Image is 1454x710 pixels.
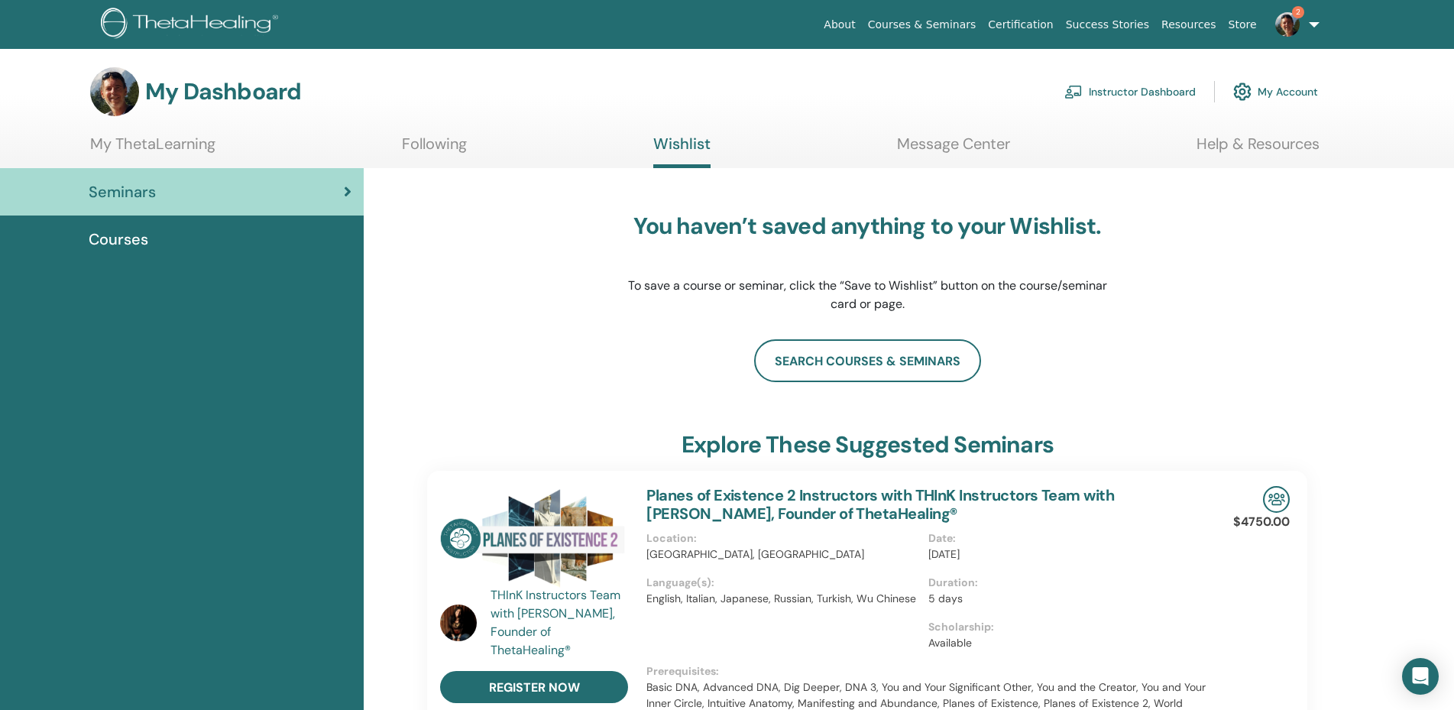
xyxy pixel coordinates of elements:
[1275,12,1300,37] img: default.jpg
[646,575,919,591] p: Language(s) :
[440,486,628,591] img: Planes of Existence 2 Instructors
[1233,75,1318,109] a: My Account
[1222,11,1263,39] a: Store
[1233,79,1252,105] img: cog.svg
[862,11,983,39] a: Courses & Seminars
[1292,6,1304,18] span: 2
[1402,658,1439,695] div: Open Intercom Messenger
[1064,85,1083,99] img: chalkboard-teacher.svg
[101,8,283,42] img: logo.png
[928,530,1201,546] p: Date :
[982,11,1059,39] a: Certification
[897,135,1010,164] a: Message Center
[1263,486,1290,513] img: In-Person Seminar
[145,78,301,105] h3: My Dashboard
[1197,135,1320,164] a: Help & Resources
[90,135,215,164] a: My ThetaLearning
[646,663,1210,679] p: Prerequisites :
[754,339,981,382] a: search courses & seminars
[1233,513,1290,531] p: $4750.00
[627,277,1108,313] p: To save a course or seminar, click the “Save to Wishlist” button on the course/seminar card or page.
[89,180,156,203] span: Seminars
[928,575,1201,591] p: Duration :
[646,591,919,607] p: English, Italian, Japanese, Russian, Turkish, Wu Chinese
[928,635,1201,651] p: Available
[90,67,139,116] img: default.jpg
[489,679,580,695] span: register now
[928,619,1201,635] p: Scholarship :
[928,546,1201,562] p: [DATE]
[1064,75,1196,109] a: Instructor Dashboard
[89,228,148,251] span: Courses
[1155,11,1222,39] a: Resources
[818,11,861,39] a: About
[402,135,467,164] a: Following
[653,135,711,168] a: Wishlist
[627,212,1108,240] h3: You haven’t saved anything to your Wishlist.
[646,546,919,562] p: [GEOGRAPHIC_DATA], [GEOGRAPHIC_DATA]
[928,591,1201,607] p: 5 days
[646,485,1114,524] a: Planes of Existence 2 Instructors with THInK Instructors Team with [PERSON_NAME], Founder of Thet...
[440,605,477,641] img: default.jpg
[646,530,919,546] p: Location :
[1060,11,1155,39] a: Success Stories
[682,431,1054,459] h3: explore these suggested seminars
[491,586,632,660] a: THInK Instructors Team with [PERSON_NAME], Founder of ThetaHealing®
[440,671,628,703] a: register now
